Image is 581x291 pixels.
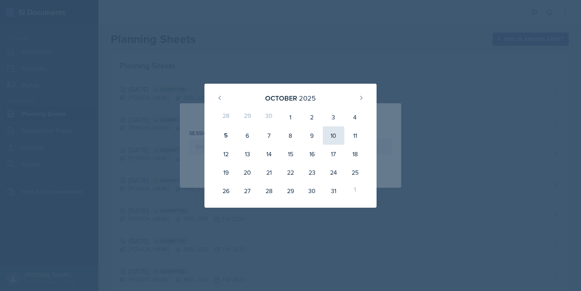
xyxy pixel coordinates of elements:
div: 15 [280,145,301,163]
div: 26 [215,182,237,200]
div: 9 [301,126,323,145]
div: 20 [237,163,258,182]
div: 10 [323,126,344,145]
div: 12 [215,145,237,163]
div: October [265,93,297,103]
div: 16 [301,145,323,163]
div: 13 [237,145,258,163]
div: 30 [301,182,323,200]
div: 4 [344,108,366,126]
div: 2025 [299,93,316,103]
div: 3 [323,108,344,126]
div: 14 [258,145,280,163]
div: 29 [237,108,258,126]
div: 25 [344,163,366,182]
div: 11 [344,126,366,145]
div: 30 [258,108,280,126]
div: 24 [323,163,344,182]
div: 29 [280,182,301,200]
div: 5 [215,126,237,145]
div: 1 [344,182,366,200]
div: 6 [237,126,258,145]
div: 7 [258,126,280,145]
div: 1 [280,108,301,126]
div: 18 [344,145,366,163]
div: 28 [258,182,280,200]
div: 19 [215,163,237,182]
div: 31 [323,182,344,200]
div: 28 [215,108,237,126]
div: 23 [301,163,323,182]
div: 8 [280,126,301,145]
div: 2 [301,108,323,126]
div: 21 [258,163,280,182]
div: 22 [280,163,301,182]
div: 17 [323,145,344,163]
div: 27 [237,182,258,200]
